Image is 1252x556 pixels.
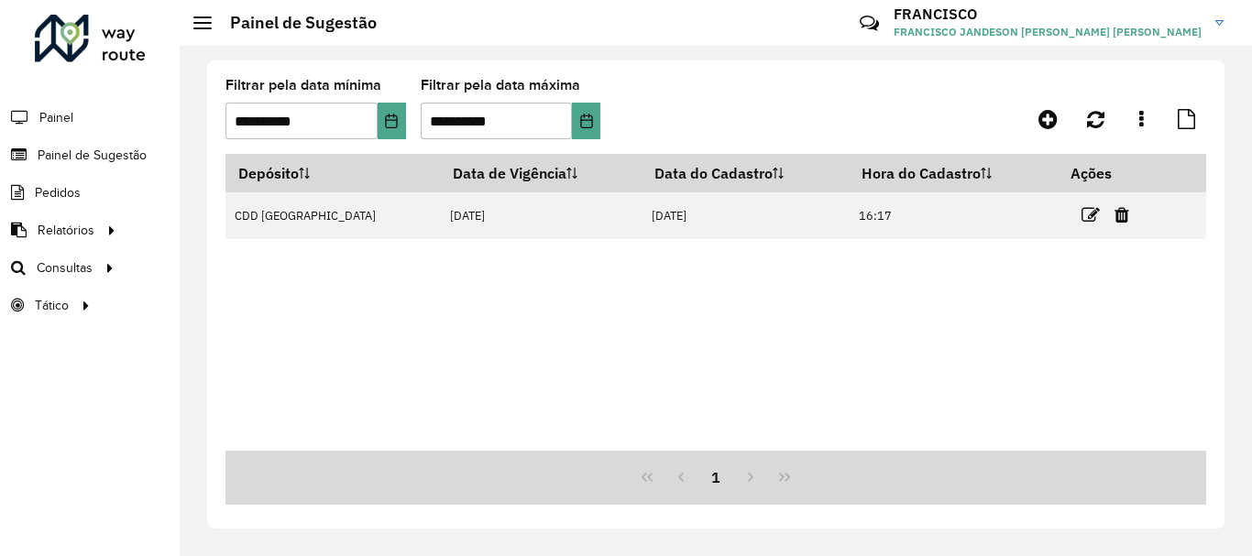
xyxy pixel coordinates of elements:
td: [DATE] [642,192,849,239]
a: Contato Rápido [850,4,889,43]
a: Excluir [1115,202,1129,227]
button: 1 [698,460,733,495]
th: Data do Cadastro [642,154,849,192]
label: Filtrar pela data máxima [421,74,580,96]
h2: Painel de Sugestão [212,13,377,33]
td: [DATE] [441,192,642,239]
th: Data de Vigência [441,154,642,192]
span: Consultas [37,258,93,278]
th: Depósito [225,154,441,192]
h3: FRANCISCO [894,5,1202,23]
button: Choose Date [378,103,406,139]
th: Hora do Cadastro [849,154,1058,192]
th: Ações [1058,154,1168,192]
span: Tático [35,296,69,315]
span: Painel [39,108,73,127]
td: 16:17 [849,192,1058,239]
span: Painel de Sugestão [38,146,147,165]
span: FRANCISCO JANDESON [PERSON_NAME] [PERSON_NAME] [894,24,1202,40]
span: Pedidos [35,183,81,202]
span: Relatórios [38,221,94,240]
button: Choose Date [572,103,600,139]
td: CDD [GEOGRAPHIC_DATA] [225,192,441,239]
label: Filtrar pela data mínima [225,74,381,96]
a: Editar [1082,202,1100,227]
